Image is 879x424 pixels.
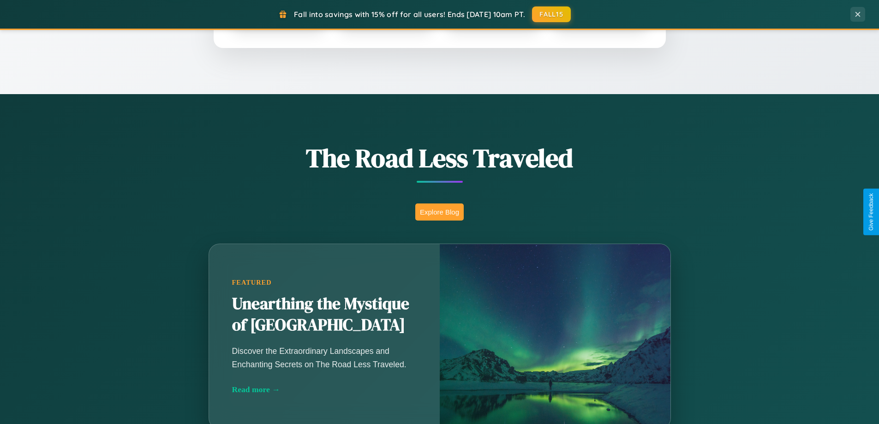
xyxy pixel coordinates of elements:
button: Explore Blog [415,203,464,221]
div: Read more → [232,385,417,394]
div: Featured [232,279,417,287]
div: Give Feedback [868,193,874,231]
button: FALL15 [532,6,571,22]
h2: Unearthing the Mystique of [GEOGRAPHIC_DATA] [232,293,417,336]
h1: The Road Less Traveled [163,140,717,176]
span: Fall into savings with 15% off for all users! Ends [DATE] 10am PT. [294,10,525,19]
p: Discover the Extraordinary Landscapes and Enchanting Secrets on The Road Less Traveled. [232,345,417,370]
